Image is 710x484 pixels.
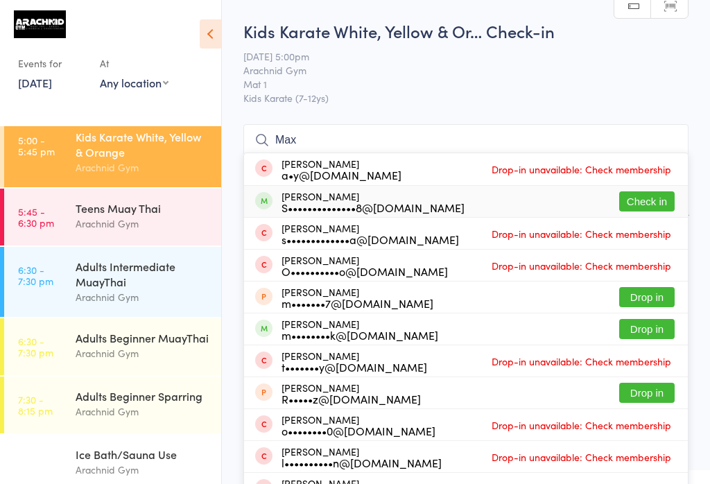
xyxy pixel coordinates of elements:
a: [DATE] [18,75,52,90]
div: R•••••z@[DOMAIN_NAME] [282,393,421,404]
div: [PERSON_NAME] [282,158,401,180]
div: Any location [100,75,168,90]
div: [PERSON_NAME] [282,382,421,404]
div: Teens Muay Thai [76,200,209,216]
div: Events for [18,52,86,75]
div: [PERSON_NAME] [282,223,459,245]
div: m••••••••k@[DOMAIN_NAME] [282,329,438,340]
time: 5:00 - 5:45 pm [18,135,55,157]
button: Drop in [619,287,675,307]
button: Drop in [619,383,675,403]
button: Check in [619,191,675,211]
div: Arachnid Gym [76,216,209,232]
div: t•••••••y@[DOMAIN_NAME] [282,361,427,372]
time: 6:30 - 7:30 pm [18,336,53,358]
div: [PERSON_NAME] [282,318,438,340]
div: a•y@[DOMAIN_NAME] [282,169,401,180]
div: Arachnid Gym [76,345,209,361]
span: Mat 1 [243,77,667,91]
span: Drop-in unavailable: Check membership [488,415,675,435]
span: Drop-in unavailable: Check membership [488,255,675,276]
div: Adults Beginner MuayThai [76,330,209,345]
span: Arachnid Gym [243,63,667,77]
button: Drop in [619,319,675,339]
a: 5:00 -5:45 pmKids Karate White, Yellow & OrangeArachnid Gym [4,117,221,187]
a: 6:30 -7:30 pmAdults Intermediate MuayThaiArachnid Gym [4,247,221,317]
div: [PERSON_NAME] [282,254,448,277]
span: Drop-in unavailable: Check membership [488,351,675,372]
a: 6:30 -7:30 pmAdults Beginner MuayThaiArachnid Gym [4,318,221,375]
span: Drop-in unavailable: Check membership [488,159,675,180]
a: 5:45 -6:30 pmTeens Muay ThaiArachnid Gym [4,189,221,245]
time: 7:30 - 8:15 pm [18,394,53,416]
span: Drop-in unavailable: Check membership [488,223,675,244]
div: s•••••••••••••a@[DOMAIN_NAME] [282,234,459,245]
span: [DATE] 5:00pm [243,49,667,63]
div: [PERSON_NAME] [282,446,442,468]
div: [PERSON_NAME] [282,350,427,372]
time: 5:45 - 6:30 pm [18,206,54,228]
div: Arachnid Gym [76,289,209,305]
div: S••••••••••••••8@[DOMAIN_NAME] [282,202,465,213]
div: Ice Bath/Sauna Use [76,447,209,462]
span: Kids Karate (7-12ys) [243,91,689,105]
span: Drop-in unavailable: Check membership [488,447,675,467]
div: [PERSON_NAME] [282,286,433,309]
div: [PERSON_NAME] [282,191,465,213]
input: Search [243,124,689,156]
div: Arachnid Gym [76,159,209,175]
a: 7:30 -8:15 pmAdults Beginner SparringArachnid Gym [4,377,221,433]
div: Arachnid Gym [76,404,209,420]
div: o••••••••0@[DOMAIN_NAME] [282,425,435,436]
div: [PERSON_NAME] [282,414,435,436]
div: Kids Karate White, Yellow & Orange [76,129,209,159]
div: l••••••••••n@[DOMAIN_NAME] [282,457,442,468]
h2: Kids Karate White, Yellow & Or… Check-in [243,19,689,42]
div: Adults Intermediate MuayThai [76,259,209,289]
img: Arachnid Gym [14,10,66,38]
div: O••••••••••o@[DOMAIN_NAME] [282,266,448,277]
div: Arachnid Gym [76,462,209,478]
div: m•••••••7@[DOMAIN_NAME] [282,297,433,309]
div: At [100,52,168,75]
time: 6:30 - 7:30 pm [18,264,53,286]
div: Adults Beginner Sparring [76,388,209,404]
time: 9:00 - 10:00 pm [18,452,58,474]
